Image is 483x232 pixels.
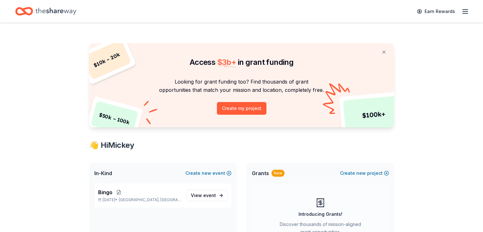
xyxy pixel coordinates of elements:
span: In-Kind [94,169,112,177]
span: Grants [252,169,269,177]
a: View event [187,190,228,201]
span: $ 3b + [217,58,236,67]
button: Create my project [217,102,266,115]
div: Introducing Grants! [299,210,342,218]
a: Earn Rewards [413,6,459,17]
div: New [272,170,285,177]
span: Bingo [98,188,112,196]
span: [GEOGRAPHIC_DATA], [GEOGRAPHIC_DATA] [119,197,181,202]
span: new [202,169,211,177]
button: Createnewproject [340,169,389,177]
a: Home [15,4,76,19]
p: [DATE] • [98,197,182,202]
span: new [356,169,366,177]
span: View [191,192,216,199]
span: event [203,193,216,198]
p: Looking for grant funding too? Find thousands of grant opportunities that match your mission and ... [97,78,386,94]
div: $ 10k – 20k [82,39,131,80]
div: 👋 Hi Mickey [89,140,394,150]
span: Access in grant funding [190,58,293,67]
button: Createnewevent [185,169,231,177]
